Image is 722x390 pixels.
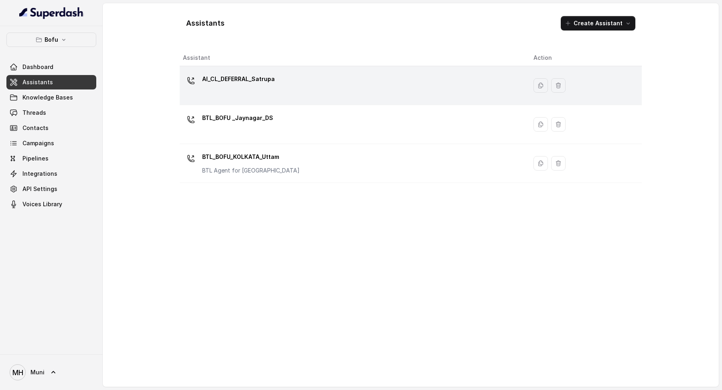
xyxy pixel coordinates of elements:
[202,167,300,175] p: BTL Agent for [GEOGRAPHIC_DATA]
[202,112,273,124] p: BTL_BOFU _Jaynagar_DS
[6,151,96,166] a: Pipelines
[22,185,57,193] span: API Settings
[22,200,62,208] span: Voices Library
[180,50,527,66] th: Assistant
[6,32,96,47] button: Bofu
[6,121,96,135] a: Contacts
[6,136,96,150] a: Campaigns
[22,139,54,147] span: Campaigns
[12,368,23,377] text: MH
[30,368,45,376] span: Muni
[202,73,275,85] p: AI_CL_DEFERRAL_Satrupa
[202,150,300,163] p: BTL_BOFU_KOLKATA_Uttam
[6,182,96,196] a: API Settings
[22,63,53,71] span: Dashboard
[6,106,96,120] a: Threads
[45,35,58,45] p: Bofu
[6,75,96,89] a: Assistants
[22,109,46,117] span: Threads
[6,361,96,384] a: Muni
[6,197,96,211] a: Voices Library
[561,16,635,30] button: Create Assistant
[186,17,225,30] h1: Assistants
[22,170,57,178] span: Integrations
[6,60,96,74] a: Dashboard
[22,93,73,102] span: Knowledge Bases
[6,90,96,105] a: Knowledge Bases
[6,167,96,181] a: Integrations
[22,78,53,86] span: Assistants
[527,50,642,66] th: Action
[22,154,49,162] span: Pipelines
[19,6,84,19] img: light.svg
[22,124,49,132] span: Contacts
